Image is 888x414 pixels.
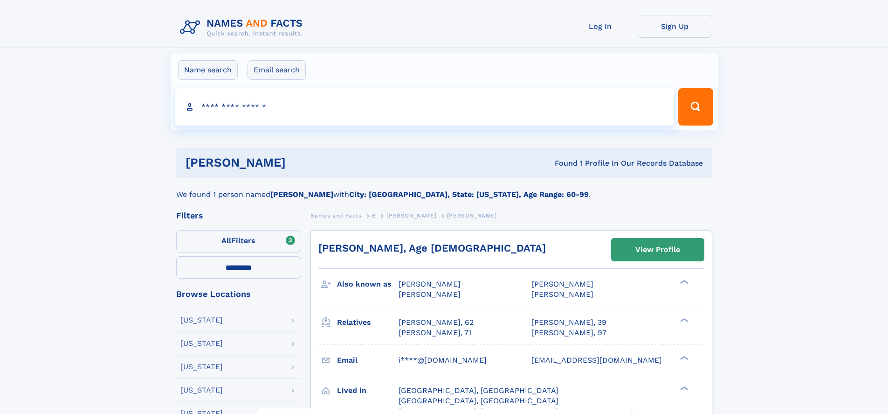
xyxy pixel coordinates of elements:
[678,317,689,323] div: ❯
[176,290,301,298] div: Browse Locations
[372,212,376,219] span: B
[372,210,376,221] a: B
[176,15,310,40] img: Logo Names and Facts
[175,88,675,126] input: search input
[180,363,223,371] div: [US_STATE]
[531,328,606,338] a: [PERSON_NAME], 97
[318,242,546,254] a: [PERSON_NAME], Age [DEMOGRAPHIC_DATA]
[337,315,399,330] h3: Relatives
[180,386,223,394] div: [US_STATE]
[678,88,713,126] button: Search Button
[678,279,689,285] div: ❯
[386,212,436,219] span: [PERSON_NAME]
[176,230,301,253] label: Filters
[399,328,471,338] a: [PERSON_NAME], 71
[176,211,301,220] div: Filters
[386,210,436,221] a: [PERSON_NAME]
[186,157,420,168] h1: [PERSON_NAME]
[248,60,306,80] label: Email search
[337,352,399,368] h3: Email
[178,60,238,80] label: Name search
[531,356,662,365] span: [EMAIL_ADDRESS][DOMAIN_NAME]
[531,280,593,288] span: [PERSON_NAME]
[221,236,231,245] span: All
[399,290,461,299] span: [PERSON_NAME]
[678,385,689,391] div: ❯
[399,280,461,288] span: [PERSON_NAME]
[635,239,680,260] div: View Profile
[531,290,593,299] span: [PERSON_NAME]
[349,190,589,199] b: City: [GEOGRAPHIC_DATA], State: [US_STATE], Age Range: 60-99
[337,276,399,292] h3: Also known as
[399,317,474,328] a: [PERSON_NAME], 62
[176,178,712,200] div: We found 1 person named with .
[420,158,703,168] div: Found 1 Profile In Our Records Database
[180,340,223,347] div: [US_STATE]
[563,15,638,38] a: Log In
[447,212,497,219] span: [PERSON_NAME]
[678,355,689,361] div: ❯
[337,383,399,399] h3: Lived in
[531,317,606,328] a: [PERSON_NAME], 39
[612,239,704,261] a: View Profile
[310,210,362,221] a: Names and Facts
[180,316,223,324] div: [US_STATE]
[270,190,333,199] b: [PERSON_NAME]
[638,15,712,38] a: Sign Up
[399,386,558,395] span: [GEOGRAPHIC_DATA], [GEOGRAPHIC_DATA]
[399,396,558,405] span: [GEOGRAPHIC_DATA], [GEOGRAPHIC_DATA]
